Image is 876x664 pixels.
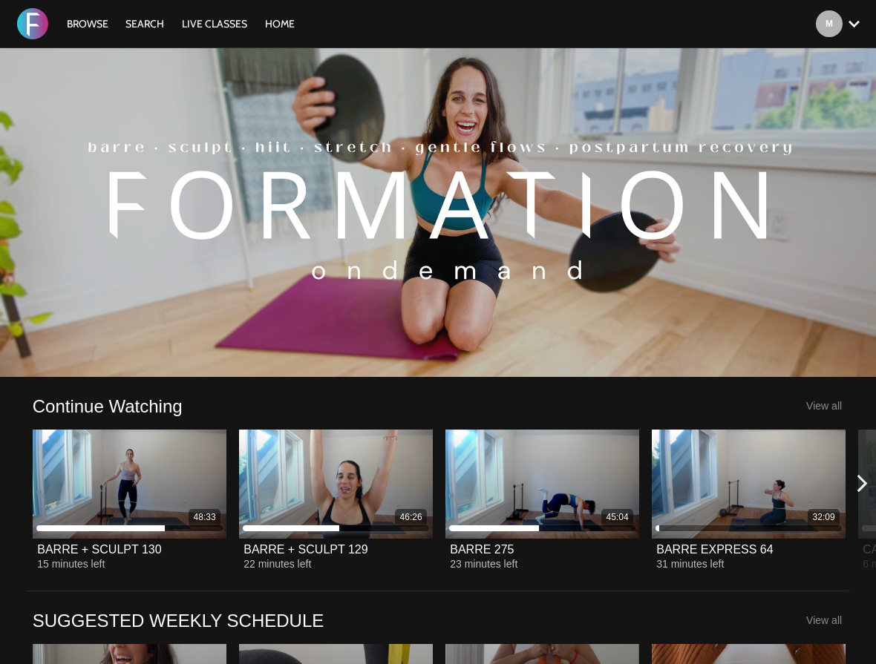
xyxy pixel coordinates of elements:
a: BARRE EXPRESS 6432:09BARRE EXPRESS 6431 minutes left [652,430,846,570]
div: 46:26 [400,511,422,524]
div: 22 minutes left [243,558,428,570]
div: BARRE 275 [450,542,514,556]
div: BARRE + SCULPT 130 [37,542,161,556]
div: 15 minutes left [37,558,221,570]
a: LIVE CLASSES [174,17,255,30]
a: HOME [258,17,302,30]
nav: Primary [59,16,303,31]
div: 23 minutes left [450,558,634,570]
div: 48:33 [194,511,216,524]
a: View all [806,400,842,412]
a: SUGGESTED WEEKLY SCHEDULE [33,609,324,632]
a: Continue Watching [33,395,183,418]
div: 45:04 [607,511,629,524]
a: BARRE + SCULPT 12946:26BARRE + SCULPT 12922 minutes left [239,430,433,570]
div: 32:09 [813,511,835,524]
a: BARRE 27545:04BARRE 27523 minutes left [445,430,639,570]
img: FORMATION [17,8,48,39]
a: BARRE + SCULPT 13048:33BARRE + SCULPT 13015 minutes left [33,430,226,570]
div: 31 minutes left [656,558,840,570]
a: View all [806,614,842,626]
a: Browse [59,17,116,30]
a: Search [118,17,171,30]
div: BARRE + SCULPT 129 [243,542,367,556]
div: BARRE EXPRESS 64 [656,542,773,556]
